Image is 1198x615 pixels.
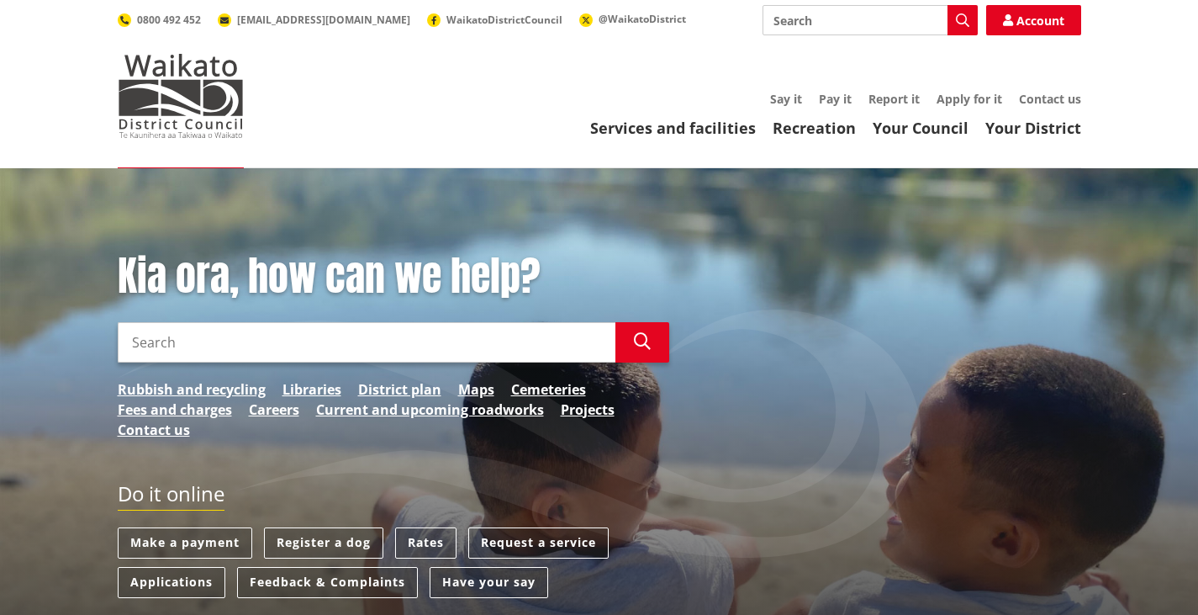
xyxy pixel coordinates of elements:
span: WaikatoDistrictCouncil [446,13,562,27]
h1: Kia ora, how can we help? [118,252,669,301]
a: Rubbish and recycling [118,379,266,400]
a: WaikatoDistrictCouncil [427,13,562,27]
input: Search input [118,322,615,363]
a: Request a service [468,528,609,559]
a: Contact us [118,420,190,440]
a: Fees and charges [118,400,232,420]
span: 0800 492 452 [137,13,201,27]
a: Report it [868,91,920,107]
span: [EMAIL_ADDRESS][DOMAIN_NAME] [237,13,410,27]
a: Projects [561,400,615,420]
a: District plan [358,379,441,400]
a: Libraries [282,379,341,400]
a: Your District [985,118,1081,138]
a: Make a payment [118,528,252,559]
a: 0800 492 452 [118,13,201,27]
a: Maps [458,379,494,400]
a: Feedback & Complaints [237,567,418,598]
input: Search input [763,5,978,35]
a: Services and facilities [590,118,756,138]
a: @WaikatoDistrict [579,12,686,26]
a: Have your say [430,567,548,598]
h2: Do it online [118,482,224,512]
a: Careers [249,400,299,420]
a: Register a dog [264,528,383,559]
span: @WaikatoDistrict [599,12,686,26]
a: Apply for it [937,91,1002,107]
a: Say it [770,91,802,107]
img: Waikato District Council - Te Kaunihera aa Takiwaa o Waikato [118,54,244,138]
a: Current and upcoming roadworks [316,400,544,420]
a: Account [986,5,1081,35]
a: Pay it [819,91,852,107]
a: Contact us [1019,91,1081,107]
a: Recreation [773,118,856,138]
a: Your Council [873,118,968,138]
a: [EMAIL_ADDRESS][DOMAIN_NAME] [218,13,410,27]
a: Cemeteries [511,379,586,400]
a: Applications [118,567,225,598]
a: Rates [395,528,457,559]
